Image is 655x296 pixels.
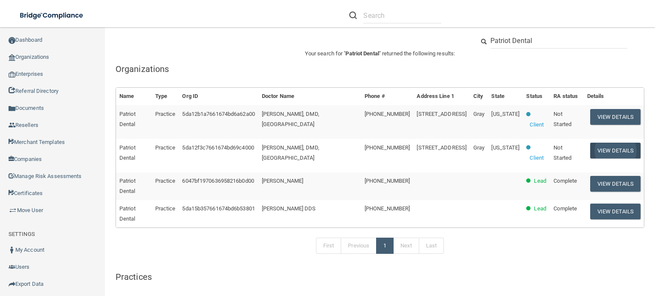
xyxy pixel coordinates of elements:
[316,238,342,254] a: First
[258,88,361,105] th: Doctor Name
[488,88,523,105] th: State
[508,236,645,270] iframe: Drift Widget Chat Controller
[9,122,15,129] img: ic_reseller.de258add.png
[554,205,577,212] span: Complete
[590,109,641,125] button: View Details
[262,144,319,161] span: [PERSON_NAME], DMD, [GEOGRAPHIC_DATA]
[490,33,627,49] input: Search
[116,88,152,105] th: Name
[417,144,467,151] span: [STREET_ADDRESS]
[491,144,519,151] span: [US_STATE]
[182,205,255,212] span: 5da15b357661674bd6b53801
[179,88,258,105] th: Org ID
[376,238,394,254] a: 1
[523,88,550,105] th: Status
[590,204,641,219] button: View Details
[534,204,546,214] p: Lead
[534,176,546,186] p: Lead
[345,50,379,57] span: Patriot Dental
[155,205,176,212] span: Practice
[119,111,136,127] span: Patriot Dental
[349,11,357,19] img: ic-search.3b580494.png
[530,120,544,130] p: Client
[470,88,488,105] th: City
[417,111,467,117] span: [STREET_ADDRESS]
[365,178,410,184] span: [PHONE_NUMBER]
[419,238,444,254] a: Last
[9,264,15,270] img: icon-users.e205127d.png
[119,178,136,194] span: Patriot Dental
[491,111,519,117] span: [US_STATE]
[365,205,410,212] span: [PHONE_NUMBER]
[9,54,15,61] img: organization-icon.f8decf85.png
[9,247,15,253] img: ic_user_dark.df1a06c3.png
[155,111,176,117] span: Practice
[182,111,255,117] span: 5da12b1a7661674bd6a62a00
[262,111,319,127] span: [PERSON_NAME], DMD, [GEOGRAPHIC_DATA]
[393,238,419,254] a: Next
[262,205,316,212] span: [PERSON_NAME] DDS
[413,88,470,105] th: Address Line 1
[590,176,641,192] button: View Details
[155,178,176,184] span: Practice
[9,105,15,112] img: icon-documents.8dae5593.png
[119,205,136,222] span: Patriot Dental
[182,178,254,184] span: 6047bf1970636958216b0d00
[9,281,15,287] img: icon-export.b9366987.png
[116,49,644,59] p: Your search for " " returned the following results:
[9,72,15,78] img: enterprise.0d942306.png
[365,144,410,151] span: [PHONE_NUMBER]
[363,8,441,23] input: Search
[554,111,571,127] span: Not Started
[530,153,544,163] p: Client
[361,88,413,105] th: Phone #
[590,143,641,158] button: View Details
[341,238,377,254] a: Previous
[9,37,15,44] img: ic_dashboard_dark.d01f4a41.png
[116,64,644,74] h5: Organizations
[119,144,136,161] span: Patriot Dental
[9,229,35,239] label: SETTINGS
[554,144,571,161] span: Not Started
[155,144,176,151] span: Practice
[584,88,644,105] th: Details
[550,88,583,105] th: RA status
[152,88,179,105] th: Type
[473,144,484,151] span: Gray
[473,111,484,117] span: Gray
[365,111,410,117] span: [PHONE_NUMBER]
[116,272,644,282] h5: Practices
[554,178,577,184] span: Complete
[9,206,17,215] img: briefcase.64adab9b.png
[262,178,303,184] span: [PERSON_NAME]
[13,7,91,24] img: bridge_compliance_login_screen.278c3ca4.svg
[182,144,254,151] span: 5da12f3c7661674bd69c4000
